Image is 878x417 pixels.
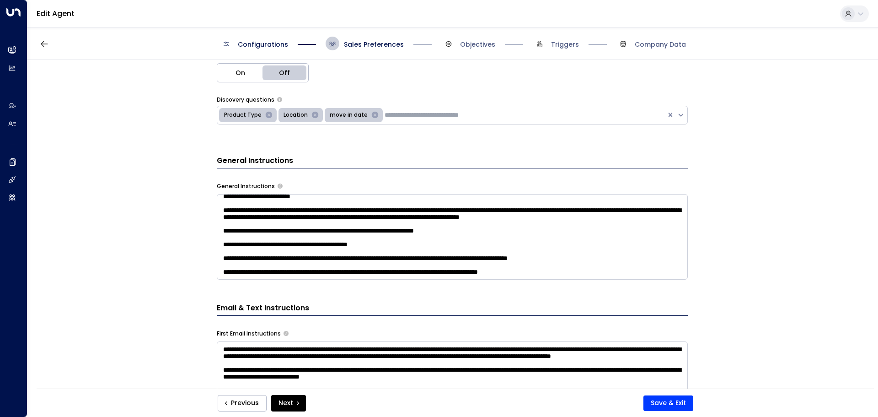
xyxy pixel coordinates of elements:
[281,110,309,121] div: Location
[271,395,306,412] button: Next
[218,395,267,412] button: Previous
[277,97,282,102] button: Select the types of questions the agent should use to engage leads in initial emails. These help ...
[551,40,579,49] span: Triggers
[635,40,686,49] span: Company Data
[262,64,308,82] button: Off
[217,155,688,168] h3: General Instructions
[643,395,693,411] button: Save & Exit
[37,8,75,19] a: Edit Agent
[221,110,263,121] div: Product Type
[327,110,369,121] div: move in date
[284,331,289,336] button: Specify instructions for the agent's first email only, such as introductory content, special offe...
[217,330,281,338] label: First Email Instructions
[278,184,283,189] button: Provide any specific instructions you want the agent to follow when responding to leads. This app...
[217,182,275,190] label: General Instructions
[460,40,495,49] span: Objectives
[344,40,404,49] span: Sales Preferences
[238,40,288,49] span: Configurations
[217,63,309,82] div: Platform
[309,110,321,121] div: Remove Location
[217,303,688,316] h3: Email & Text Instructions
[369,110,381,121] div: Remove move in date
[217,96,274,104] label: Discovery questions
[263,110,275,121] div: Remove Product Type
[217,64,263,82] button: On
